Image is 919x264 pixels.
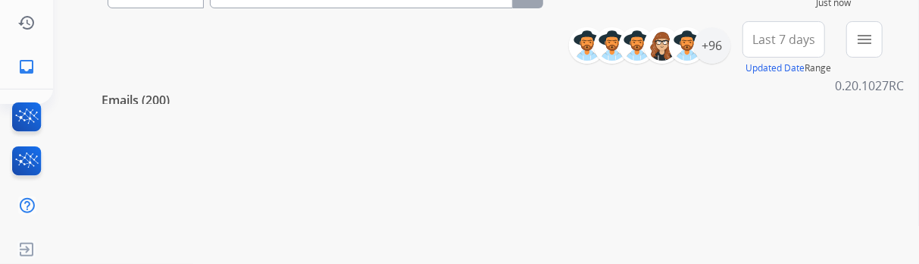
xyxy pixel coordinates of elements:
p: 0.20.1027RC [835,77,904,95]
mat-icon: menu [855,30,874,49]
span: Range [746,61,831,74]
p: Emails (200) [95,91,176,110]
div: +96 [694,27,730,64]
button: Updated Date [746,62,805,74]
button: Last 7 days [742,21,825,58]
mat-icon: inbox [17,58,36,76]
mat-icon: history [17,14,36,32]
span: Last 7 days [752,36,815,42]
